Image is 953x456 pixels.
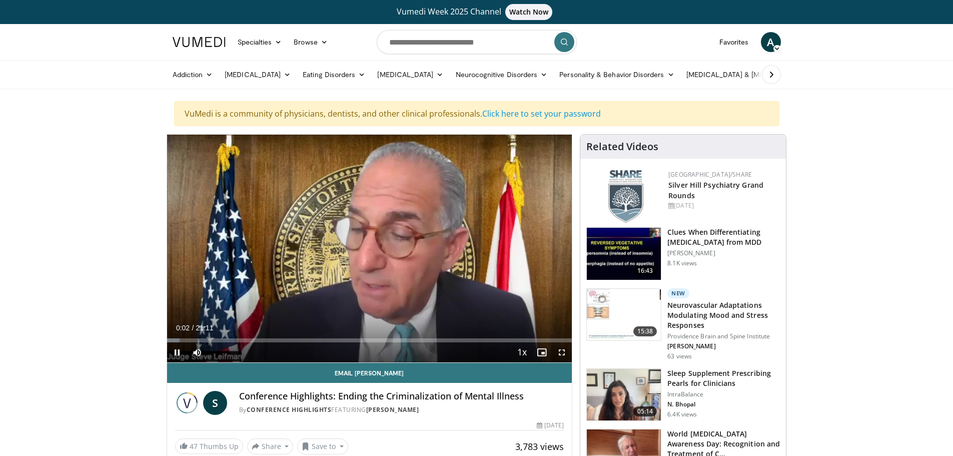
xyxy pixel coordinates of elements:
[175,391,199,415] img: Conference Highlights
[668,170,752,179] a: [GEOGRAPHIC_DATA]/SHARE
[668,201,778,210] div: [DATE]
[586,227,780,280] a: 16:43 Clues When Differentiating [MEDICAL_DATA] from MDD [PERSON_NAME] 8.1K views
[174,101,779,126] div: VuMedi is a community of physicians, dentists, and other clinical professionals.
[667,390,780,398] p: IntraBalance
[512,342,532,362] button: Playback Rate
[761,32,781,52] a: A
[167,342,187,362] button: Pause
[173,37,226,47] img: VuMedi Logo
[667,410,697,418] p: 6.4K views
[537,421,564,430] div: [DATE]
[297,65,371,85] a: Eating Disorders
[667,342,780,350] p: [PERSON_NAME]
[667,400,780,408] p: N. Bhopal
[366,405,419,414] a: [PERSON_NAME]
[586,368,780,421] a: 05:14 Sleep Supplement Prescribing Pearls for Clinicians IntraBalance N. Bhopal 6.4K views
[377,30,577,54] input: Search topics, interventions
[190,441,198,451] span: 47
[239,405,564,414] div: By FEATURING
[667,249,780,257] p: [PERSON_NAME]
[587,228,661,280] img: a6520382-d332-4ed3-9891-ee688fa49237.150x105_q85_crop-smart_upscale.jpg
[167,135,572,363] video-js: Video Player
[450,65,554,85] a: Neurocognitive Disorders
[219,65,297,85] a: [MEDICAL_DATA]
[667,352,692,360] p: 63 views
[633,326,657,336] span: 15:38
[633,406,657,416] span: 05:14
[203,391,227,415] a: S
[586,288,780,360] a: 15:38 New Neurovascular Adaptations Modulating Mood and Stress Responses Providence Brain and Spi...
[587,369,661,421] img: 38bb175e-6d6c-4ece-ba99-644c925e62de.150x105_q85_crop-smart_upscale.jpg
[667,259,697,267] p: 8.1K views
[667,300,780,330] h3: Neurovascular Adaptations Modulating Mood and Stress Responses
[633,266,657,276] span: 16:43
[505,4,553,20] span: Watch Now
[247,438,294,454] button: Share
[515,440,564,452] span: 3,783 views
[176,324,190,332] span: 0:02
[552,342,572,362] button: Fullscreen
[667,332,780,340] p: Providence Brain and Spine Institute
[297,438,348,454] button: Save to
[608,170,643,223] img: f8aaeb6d-318f-4fcf-bd1d-54ce21f29e87.png.150x105_q85_autocrop_double_scale_upscale_version-0.2.png
[187,342,207,362] button: Mute
[196,324,213,332] span: 21:11
[667,288,689,298] p: New
[239,391,564,402] h4: Conference Highlights: Ending the Criminalization of Mental Illness
[247,405,332,414] a: Conference Highlights
[288,32,334,52] a: Browse
[232,32,288,52] a: Specialties
[175,438,243,454] a: 47 Thumbs Up
[667,227,780,247] h3: Clues When Differentiating [MEDICAL_DATA] from MDD
[482,108,601,119] a: Click here to set your password
[192,324,194,332] span: /
[532,342,552,362] button: Enable picture-in-picture mode
[680,65,823,85] a: [MEDICAL_DATA] & [MEDICAL_DATA]
[587,289,661,341] img: 4562edde-ec7e-4758-8328-0659f7ef333d.150x105_q85_crop-smart_upscale.jpg
[668,180,763,200] a: Silver Hill Psychiatry Grand Rounds
[167,363,572,383] a: Email [PERSON_NAME]
[553,65,680,85] a: Personality & Behavior Disorders
[167,338,572,342] div: Progress Bar
[174,4,779,20] a: Vumedi Week 2025 ChannelWatch Now
[667,368,780,388] h3: Sleep Supplement Prescribing Pearls for Clinicians
[713,32,755,52] a: Favorites
[167,65,219,85] a: Addiction
[371,65,449,85] a: [MEDICAL_DATA]
[586,141,658,153] h4: Related Videos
